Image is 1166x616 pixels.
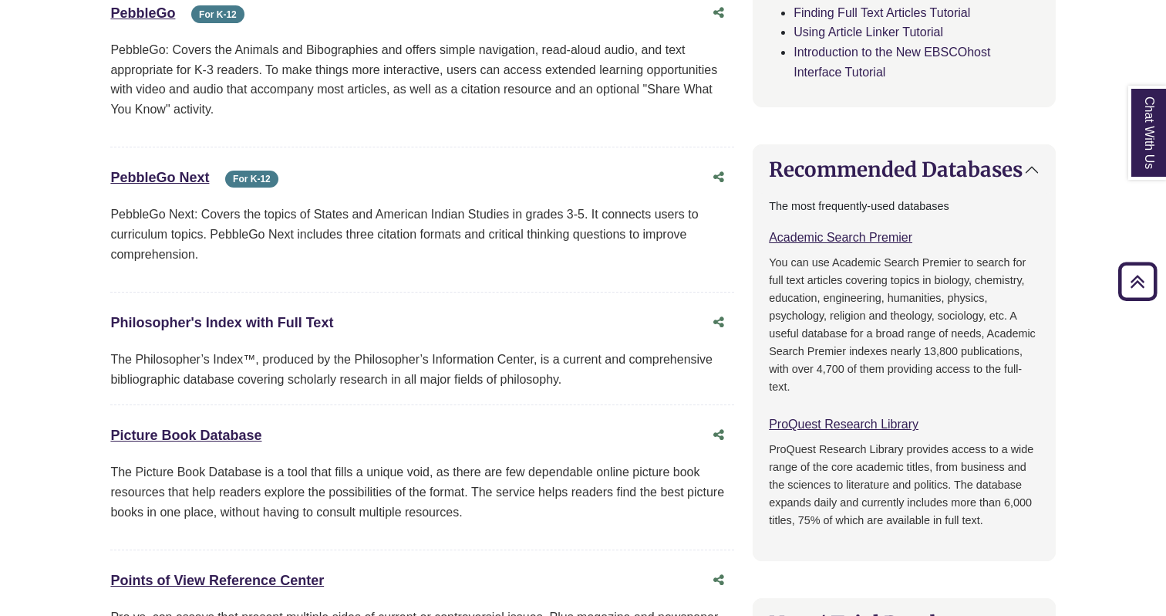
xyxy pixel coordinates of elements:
[110,205,734,264] p: PebbleGo Next: Covers the topics of States and American Indian Studies in grades 3-5. It connects...
[191,5,244,23] span: For K-12
[769,231,912,244] a: Academic Search Premier
[110,350,734,389] div: The Philosopher’s Index™, produced by the Philosopher’s Information Center, is a current and comp...
[110,462,734,522] p: The Picture Book Database is a tool that fills a unique void, as there are few dependable online ...
[703,163,734,192] button: Share this database
[769,254,1039,396] p: You can use Academic Search Premier to search for full text articles covering topics in biology, ...
[110,428,261,443] a: Picture Book Database
[225,171,278,188] span: For K-12
[794,25,943,39] a: Using Article Linker Tutorial
[110,5,175,21] a: PebbleGo
[753,145,1054,194] button: Recommended Databases
[1113,271,1162,292] a: Back to Top
[769,441,1039,530] p: ProQuest Research Library provides access to a wide range of the core academic titles, from busin...
[794,46,990,79] a: Introduction to the New EBSCOhost Interface Tutorial
[769,198,1039,215] p: The most frequently-used databases
[703,421,734,450] button: Share this database
[794,6,970,19] a: Finding Full Text Articles Tutorial
[703,566,734,595] button: Share this database
[110,40,734,119] p: PebbleGo: Covers the Animals and Bibographies and offers simple navigation, read-aloud audio, and...
[769,418,918,431] a: ProQuest Research Library
[110,315,333,330] a: Philosopher's Index with Full Text
[703,308,734,337] button: Share this database
[110,573,324,588] a: Points of View Reference Center
[110,170,209,185] a: PebbleGo Next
